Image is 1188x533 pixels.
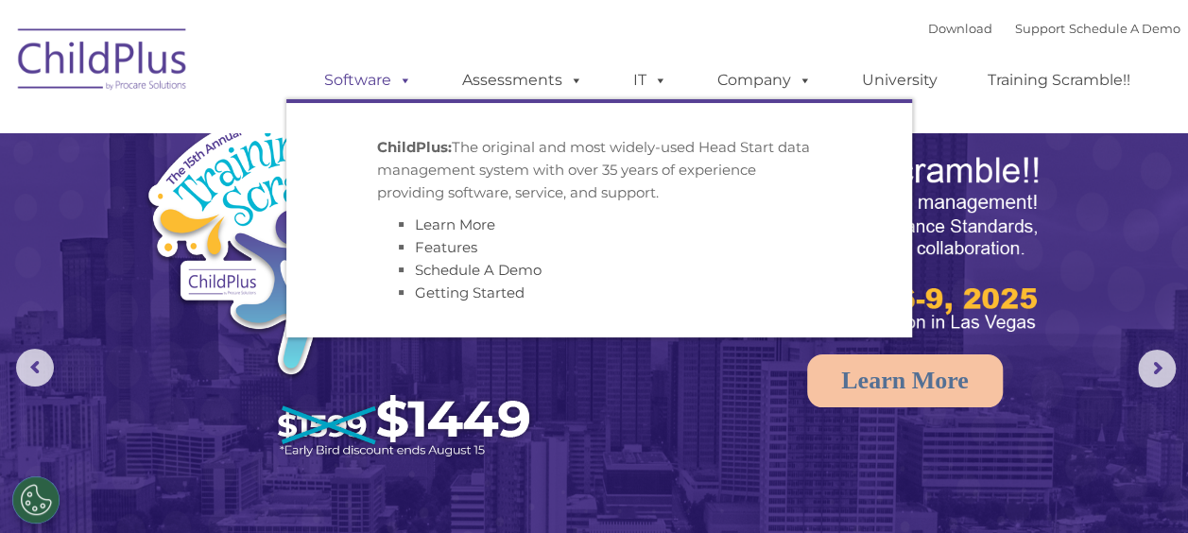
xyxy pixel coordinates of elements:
a: Software [305,61,431,99]
a: Training Scramble!! [969,61,1149,99]
strong: ChildPlus: [377,138,452,156]
a: Learn More [415,215,495,233]
img: ChildPlus by Procare Solutions [9,15,198,110]
a: Company [698,61,831,99]
span: Last name [263,125,320,139]
a: Schedule A Demo [1069,21,1180,36]
a: Assessments [443,61,602,99]
a: Support [1015,21,1065,36]
a: Schedule A Demo [415,261,542,279]
font: | [928,21,1180,36]
a: Download [928,21,992,36]
a: University [843,61,956,99]
a: Features [415,238,477,256]
button: Cookies Settings [12,476,60,524]
a: Learn More [807,354,1003,407]
a: IT [614,61,686,99]
span: Phone number [263,202,343,216]
p: The original and most widely-used Head Start data management system with over 35 years of experie... [377,136,821,204]
iframe: Chat Widget [1093,442,1188,533]
a: Getting Started [415,284,525,301]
